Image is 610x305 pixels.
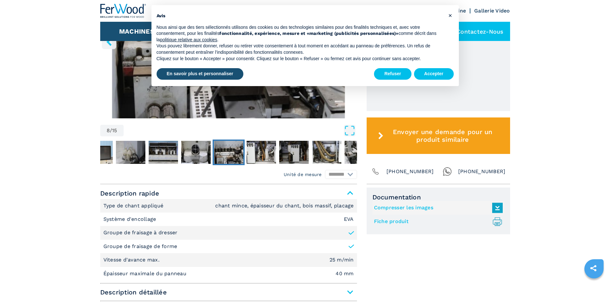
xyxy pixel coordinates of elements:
[278,140,310,165] button: Go to Slide 10
[247,141,276,164] img: 140fab3ee5aa385c9eaaf9ca663b77e3
[245,140,277,165] button: Go to Slide 9
[329,257,354,262] em: 25 m/min
[119,28,154,35] button: Machines
[181,141,211,164] img: 488040615c2587cb89ebe778c2fb982e
[102,35,116,49] button: left-button
[103,256,161,263] p: Vitesse d'avance max.
[160,37,217,42] a: politique relative aux cookies
[386,128,499,143] span: Envoyer une demande pour un produit similaire
[336,271,354,276] em: 40 mm
[100,286,357,298] span: Description détaillée
[445,10,456,20] button: Fermer cet avis
[414,68,454,80] button: Accepter
[125,125,355,136] button: Open Fullscreen
[448,12,452,19] span: ×
[374,68,411,80] button: Refuser
[157,68,244,80] button: En savoir plus et personnaliser
[441,22,510,41] div: Contactez-nous
[583,276,605,300] iframe: Chat
[443,167,452,176] img: Whatsapp
[103,229,178,236] p: Groupe de fraisage à dresser
[103,202,165,209] p: Type de chant appliqué
[115,140,147,165] button: Go to Slide 5
[374,216,500,227] a: Fiche produit
[157,13,443,19] h2: Avis
[103,270,188,277] p: Épaisseur maximale du panneau
[311,140,343,165] button: Go to Slide 11
[180,140,212,165] button: Go to Slide 7
[372,193,504,201] span: Documentation
[112,128,117,133] span: 15
[100,199,357,280] div: Description rapide
[219,31,398,36] strong: fonctionnalité, expérience, mesure et «marketing (publicités personnalisées)»
[345,141,374,164] img: f974ea4b5f724bb3da46d6b37c306b6f
[371,167,380,176] img: Phone
[149,141,178,164] img: 3ed47720a709aed61a302b74ef5309df
[116,141,145,164] img: 437980c517c4903276c6c2b83e18b9ba
[343,140,375,165] button: Go to Slide 12
[474,8,510,14] a: Gallerie Video
[215,203,354,208] em: chant mince, épaisseur du chant, bois massif, placage
[214,141,243,164] img: 212a6fab3136a717a99dd25bd8da9754
[100,188,357,199] span: Description rapide
[107,128,110,133] span: 8
[147,140,179,165] button: Go to Slide 6
[157,56,443,62] p: Cliquez sur le bouton « Accepter » pour consentir. Cliquez sur le bouton « Refuser » ou fermez ce...
[279,141,309,164] img: 636203f00be9b3d39b70b9f6b2f4b184
[110,128,112,133] span: /
[312,141,341,164] img: 9a99034bc4bbfca41d245d57b8715bf1
[284,171,322,178] em: Unité de mesure
[458,167,506,176] span: [PHONE_NUMBER]
[213,140,245,165] button: Go to Slide 8
[374,203,500,213] a: Compresser les images
[367,117,510,154] button: Envoyer une demande pour un produit similaire
[103,243,177,250] p: Groupe de fraisage de forme
[100,4,146,18] img: Ferwood
[157,24,443,43] p: Nous ainsi que des tiers sélectionnés utilisons des cookies ou des technologies similaires pour d...
[103,216,158,223] p: Système d'encollage
[157,43,443,55] p: Vous pouvez librement donner, refuser ou retirer votre consentement à tout moment en accédant au ...
[585,260,601,276] a: sharethis
[344,217,354,222] em: EVA
[386,167,434,176] span: [PHONE_NUMBER]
